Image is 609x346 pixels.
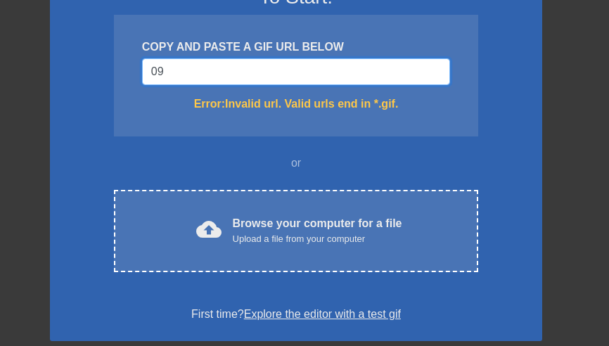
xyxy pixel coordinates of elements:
div: COPY AND PASTE A GIF URL BELOW [142,39,450,56]
input: Username [142,58,450,85]
div: or [86,155,506,172]
div: Error: Invalid url. Valid urls end in *.gif. [142,96,450,113]
div: First time? [68,306,524,323]
a: Explore the editor with a test gif [244,308,401,320]
div: Browse your computer for a file [233,215,402,246]
div: Upload a file from your computer [233,232,402,246]
span: cloud_upload [196,217,222,242]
